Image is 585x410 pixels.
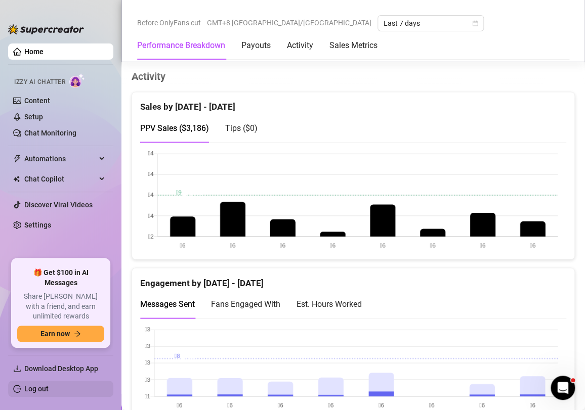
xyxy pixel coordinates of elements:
[24,201,93,209] a: Discover Viral Videos
[24,365,98,373] span: Download Desktop App
[13,365,21,373] span: download
[472,20,478,26] span: calendar
[207,15,371,30] span: GMT+8 [GEOGRAPHIC_DATA]/[GEOGRAPHIC_DATA]
[140,123,209,133] span: PPV Sales ( $3,186 )
[24,385,49,393] a: Log out
[24,221,51,229] a: Settings
[241,39,271,52] div: Payouts
[74,330,81,337] span: arrow-right
[132,69,575,83] h4: Activity
[287,39,313,52] div: Activity
[24,48,44,56] a: Home
[40,330,70,338] span: Earn now
[225,123,258,133] span: Tips ( $0 )
[140,268,566,290] div: Engagement by [DATE] - [DATE]
[24,113,43,121] a: Setup
[69,73,85,88] img: AI Chatter
[384,16,478,31] span: Last 7 days
[24,97,50,105] a: Content
[8,24,84,34] img: logo-BBDzfeDw.svg
[329,39,378,52] div: Sales Metrics
[24,171,96,187] span: Chat Copilot
[211,299,280,308] span: Fans Engaged With
[24,151,96,167] span: Automations
[140,299,195,308] span: Messages Sent
[17,268,104,288] span: 🎁 Get $100 in AI Messages
[17,292,104,322] span: Share [PERSON_NAME] with a friend, and earn unlimited rewards
[17,326,104,342] button: Earn nowarrow-right
[297,297,362,310] div: Est. Hours Worked
[24,129,76,137] a: Chat Monitoring
[140,92,566,114] div: Sales by [DATE] - [DATE]
[551,376,575,400] iframe: Intercom live chat
[13,155,21,163] span: thunderbolt
[137,15,201,30] span: Before OnlyFans cut
[13,175,20,183] img: Chat Copilot
[14,77,65,87] span: Izzy AI Chatter
[137,39,225,52] div: Performance Breakdown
